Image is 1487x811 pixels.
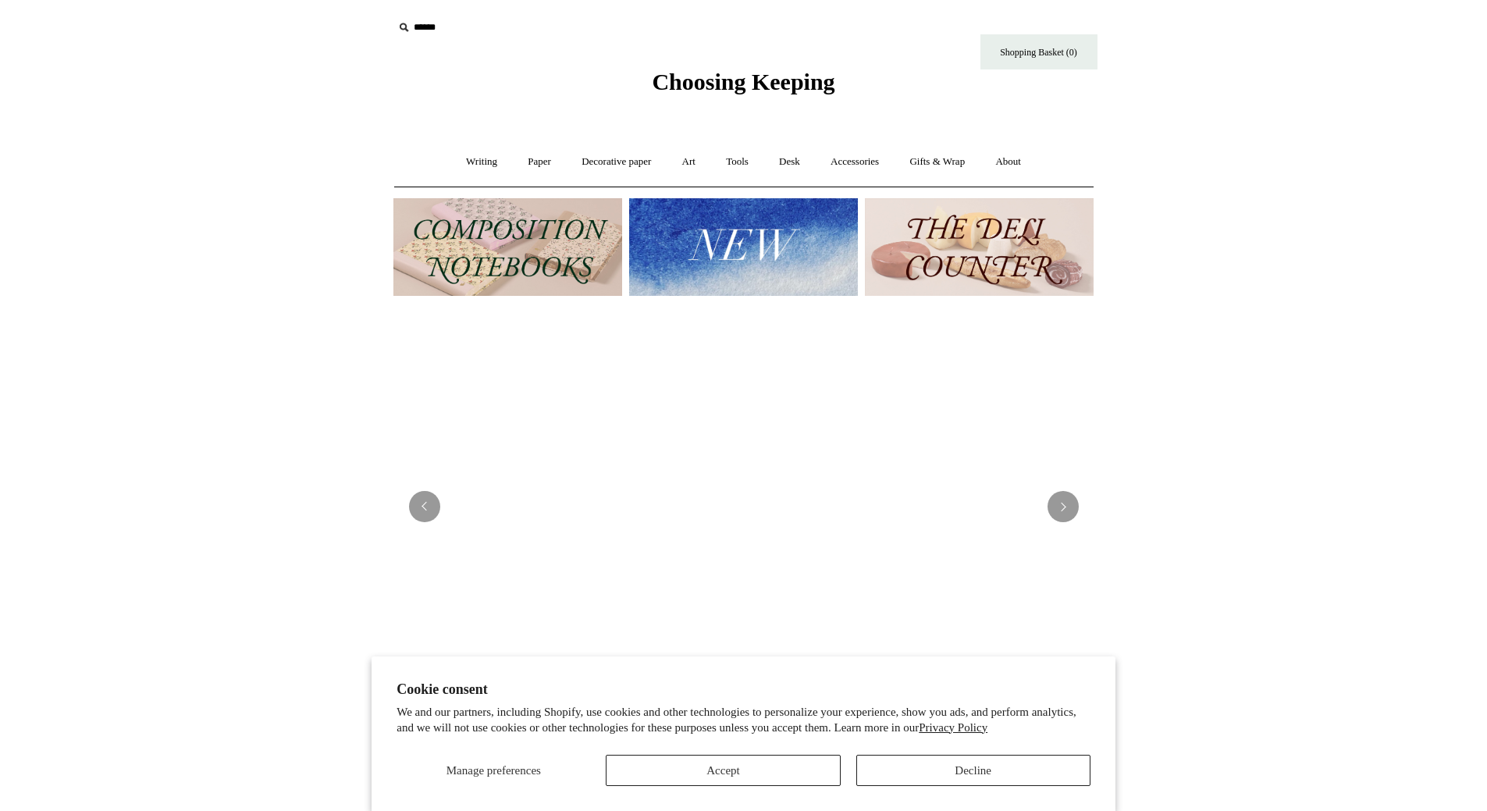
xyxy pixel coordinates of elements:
a: Paper [514,141,565,183]
h2: Cookie consent [397,681,1090,698]
a: Desk [765,141,814,183]
button: Next [1048,491,1079,522]
a: Writing [452,141,511,183]
p: We and our partners, including Shopify, use cookies and other technologies to personalize your ex... [397,705,1090,735]
a: Decorative paper [567,141,665,183]
a: Art [668,141,710,183]
button: Previous [409,491,440,522]
img: The Deli Counter [865,198,1094,296]
span: Manage preferences [446,764,541,777]
a: Privacy Policy [919,721,987,734]
img: USA PSA .jpg__PID:33428022-6587-48b7-8b57-d7eefc91f15a [393,311,1094,702]
img: New.jpg__PID:f73bdf93-380a-4a35-bcfe-7823039498e1 [629,198,858,296]
button: Decline [856,755,1090,786]
a: Gifts & Wrap [895,141,979,183]
a: Shopping Basket (0) [980,34,1097,69]
button: Manage preferences [397,755,590,786]
button: Accept [606,755,840,786]
a: Accessories [816,141,893,183]
a: Choosing Keeping [652,81,834,92]
a: About [981,141,1035,183]
a: Tools [712,141,763,183]
span: Choosing Keeping [652,69,834,94]
img: 202302 Composition ledgers.jpg__PID:69722ee6-fa44-49dd-a067-31375e5d54ec [393,198,622,296]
